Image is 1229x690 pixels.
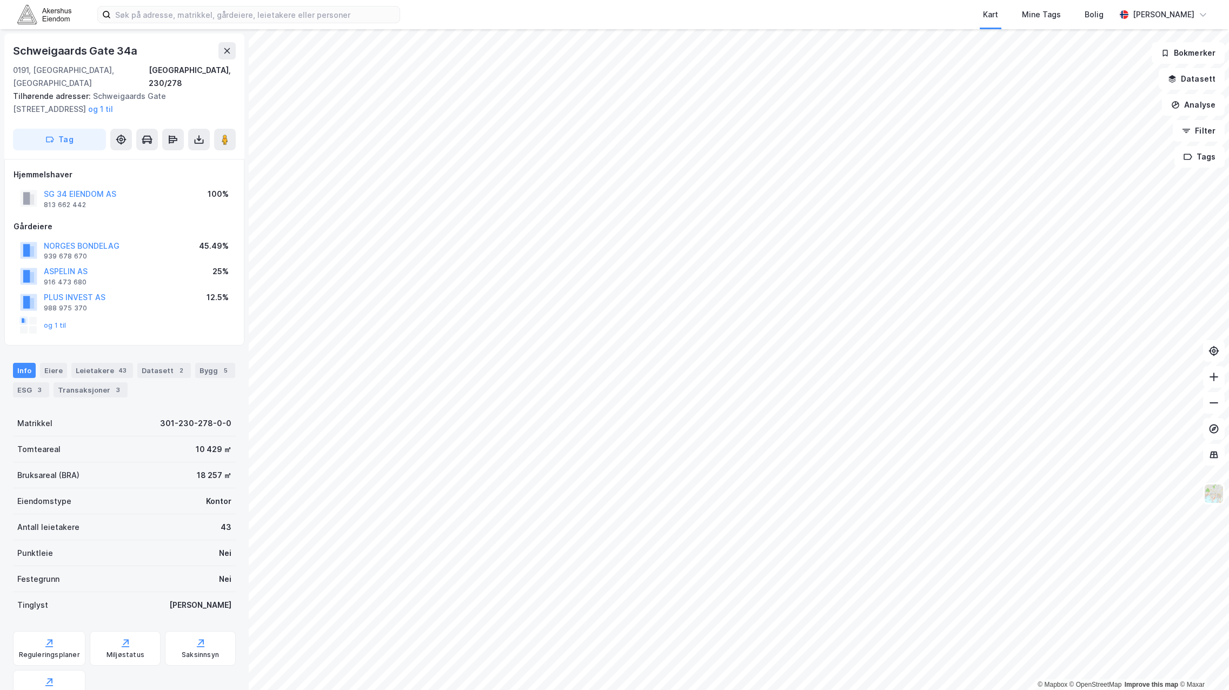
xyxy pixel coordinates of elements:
[1152,42,1225,64] button: Bokmerker
[1133,8,1194,21] div: [PERSON_NAME]
[220,365,231,376] div: 5
[13,382,49,397] div: ESG
[1085,8,1104,21] div: Bolig
[13,90,227,116] div: Schweigaards Gate [STREET_ADDRESS]
[182,651,219,659] div: Saksinnsyn
[160,417,231,430] div: 301-230-278-0-0
[44,201,86,209] div: 813 662 442
[71,363,133,378] div: Leietakere
[116,365,129,376] div: 43
[34,384,45,395] div: 3
[17,573,59,586] div: Festegrunn
[1038,681,1067,688] a: Mapbox
[112,384,123,395] div: 3
[19,651,80,659] div: Reguleringsplaner
[1022,8,1061,21] div: Mine Tags
[1125,681,1178,688] a: Improve this map
[17,443,61,456] div: Tomteareal
[17,521,79,534] div: Antall leietakere
[1175,638,1229,690] iframe: Chat Widget
[221,521,231,534] div: 43
[199,240,229,253] div: 45.49%
[983,8,998,21] div: Kart
[40,363,67,378] div: Eiere
[17,547,53,560] div: Punktleie
[13,64,149,90] div: 0191, [GEOGRAPHIC_DATA], [GEOGRAPHIC_DATA]
[44,304,87,313] div: 988 975 370
[44,252,87,261] div: 939 678 670
[176,365,187,376] div: 2
[219,547,231,560] div: Nei
[111,6,400,23] input: Søk på adresse, matrikkel, gårdeiere, leietakere eller personer
[1162,94,1225,116] button: Analyse
[1174,146,1225,168] button: Tags
[107,651,144,659] div: Miljøstatus
[197,469,231,482] div: 18 257 ㎡
[17,599,48,612] div: Tinglyst
[14,168,235,181] div: Hjemmelshaver
[54,382,128,397] div: Transaksjoner
[149,64,236,90] div: [GEOGRAPHIC_DATA], 230/278
[17,5,71,24] img: akershus-eiendom-logo.9091f326c980b4bce74ccdd9f866810c.svg
[219,573,231,586] div: Nei
[1069,681,1122,688] a: OpenStreetMap
[169,599,231,612] div: [PERSON_NAME]
[196,443,231,456] div: 10 429 ㎡
[13,42,139,59] div: Schweigaards Gate 34a
[207,291,229,304] div: 12.5%
[44,278,87,287] div: 916 473 680
[13,91,93,101] span: Tilhørende adresser:
[13,129,106,150] button: Tag
[206,495,231,508] div: Kontor
[137,363,191,378] div: Datasett
[13,363,36,378] div: Info
[1175,638,1229,690] div: Kontrollprogram for chat
[17,495,71,508] div: Eiendomstype
[1173,120,1225,142] button: Filter
[17,469,79,482] div: Bruksareal (BRA)
[208,188,229,201] div: 100%
[212,265,229,278] div: 25%
[17,417,52,430] div: Matrikkel
[14,220,235,233] div: Gårdeiere
[1159,68,1225,90] button: Datasett
[195,363,235,378] div: Bygg
[1204,483,1224,504] img: Z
